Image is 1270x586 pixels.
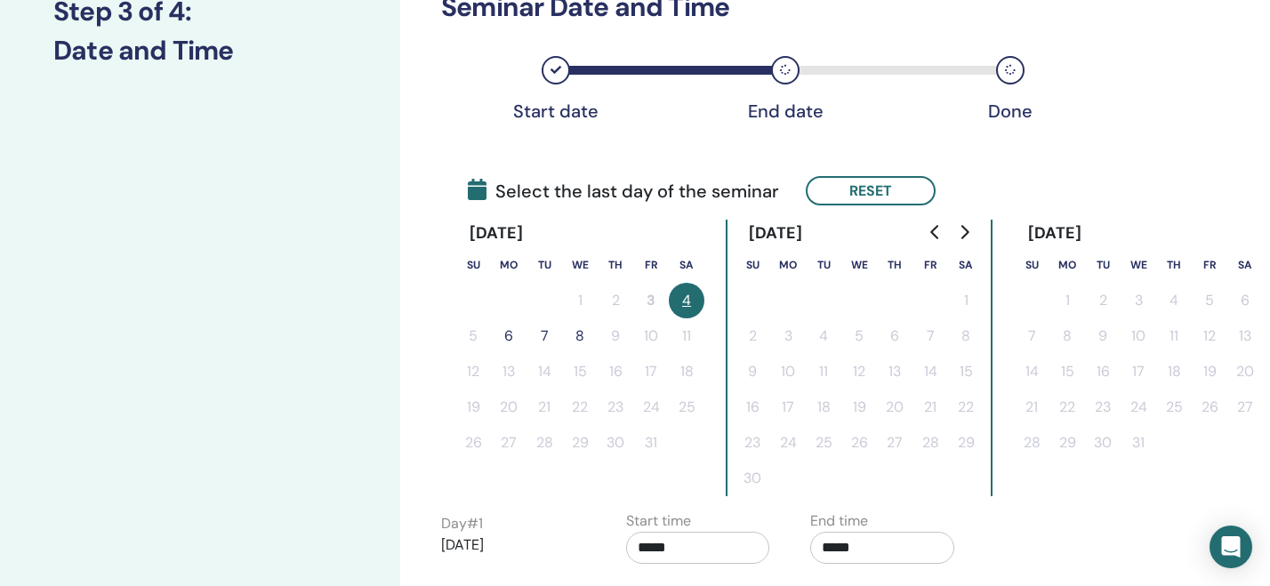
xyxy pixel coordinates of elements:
[1156,283,1192,318] button: 4
[877,247,912,283] th: Thursday
[1085,389,1121,425] button: 23
[598,425,633,461] button: 30
[921,214,950,250] button: Go to previous month
[526,389,562,425] button: 21
[598,354,633,389] button: 16
[735,354,770,389] button: 9
[1121,354,1156,389] button: 17
[491,389,526,425] button: 20
[633,354,669,389] button: 17
[455,220,538,247] div: [DATE]
[1085,354,1121,389] button: 16
[633,318,669,354] button: 10
[912,318,948,354] button: 7
[1049,354,1085,389] button: 15
[1192,247,1227,283] th: Friday
[1121,283,1156,318] button: 3
[1014,389,1049,425] button: 21
[1227,318,1263,354] button: 13
[669,389,704,425] button: 25
[841,318,877,354] button: 5
[770,354,806,389] button: 10
[1156,354,1192,389] button: 18
[877,318,912,354] button: 6
[562,354,598,389] button: 15
[1192,283,1227,318] button: 5
[441,513,483,534] label: Day # 1
[526,425,562,461] button: 28
[511,100,600,122] div: Start date
[770,425,806,461] button: 24
[806,247,841,283] th: Tuesday
[912,389,948,425] button: 21
[669,247,704,283] th: Saturday
[669,283,704,318] button: 4
[1121,389,1156,425] button: 24
[1227,354,1263,389] button: 20
[1156,389,1192,425] button: 25
[1085,425,1121,461] button: 30
[455,425,491,461] button: 26
[526,318,562,354] button: 7
[1014,220,1097,247] div: [DATE]
[877,354,912,389] button: 13
[735,220,817,247] div: [DATE]
[1014,247,1049,283] th: Sunday
[877,425,912,461] button: 27
[455,247,491,283] th: Sunday
[491,247,526,283] th: Monday
[1049,318,1085,354] button: 8
[491,354,526,389] button: 13
[948,318,984,354] button: 8
[455,318,491,354] button: 5
[1014,318,1049,354] button: 7
[633,247,669,283] th: Friday
[1156,247,1192,283] th: Thursday
[948,389,984,425] button: 22
[806,425,841,461] button: 25
[735,425,770,461] button: 23
[491,318,526,354] button: 6
[53,35,347,67] h3: Date and Time
[562,425,598,461] button: 29
[1049,425,1085,461] button: 29
[841,247,877,283] th: Wednesday
[562,247,598,283] th: Wednesday
[912,354,948,389] button: 14
[626,510,691,532] label: Start time
[806,176,936,205] button: Reset
[633,389,669,425] button: 24
[1121,425,1156,461] button: 31
[669,354,704,389] button: 18
[441,534,585,556] p: [DATE]
[841,354,877,389] button: 12
[598,389,633,425] button: 23
[526,247,562,283] th: Tuesday
[912,425,948,461] button: 28
[562,283,598,318] button: 1
[912,247,948,283] th: Friday
[877,389,912,425] button: 20
[1121,247,1156,283] th: Wednesday
[455,354,491,389] button: 12
[491,425,526,461] button: 27
[526,354,562,389] button: 14
[1192,354,1227,389] button: 19
[948,247,984,283] th: Saturday
[598,318,633,354] button: 9
[1014,354,1049,389] button: 14
[735,247,770,283] th: Sunday
[810,510,868,532] label: End time
[1085,247,1121,283] th: Tuesday
[948,425,984,461] button: 29
[841,389,877,425] button: 19
[966,100,1055,122] div: Done
[1227,283,1263,318] button: 6
[735,318,770,354] button: 2
[669,318,704,354] button: 11
[1014,425,1049,461] button: 28
[562,389,598,425] button: 22
[1227,247,1263,283] th: Saturday
[735,389,770,425] button: 16
[1192,318,1227,354] button: 12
